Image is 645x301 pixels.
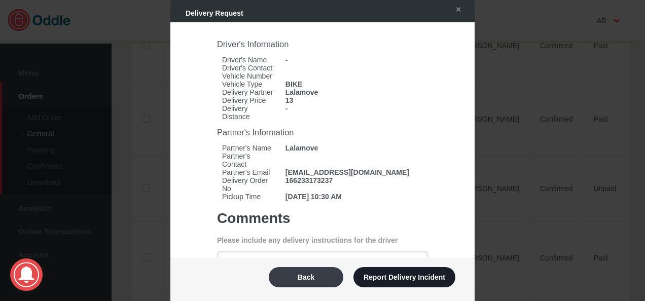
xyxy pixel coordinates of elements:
[217,144,280,152] strong: Partner's Name
[280,144,428,152] span: Lalamove
[280,80,428,88] span: BIKE
[217,236,428,244] p: Please include any delivery instructions for the driver
[217,168,280,176] strong: Partner's Email
[269,267,343,287] button: Back
[280,56,428,64] span: -
[217,104,280,121] strong: Delivery Distance
[280,193,428,201] span: [DATE] 10:30 AM
[217,88,280,96] strong: Delivery Partner
[217,193,280,201] strong: Pickup Time
[445,1,467,19] a: ✕
[280,88,428,96] span: Lalamove
[217,80,280,88] strong: Vehicle Type
[217,152,280,168] strong: Partner's Contact
[280,176,428,184] span: 166233173237
[217,210,428,227] h1: Comments
[280,168,428,176] span: [EMAIL_ADDRESS][DOMAIN_NAME]
[280,104,428,112] span: -
[217,176,280,193] strong: Delivery Order No
[217,64,280,72] strong: Driver's Contact
[217,40,428,49] h3: Driver's Information
[217,72,280,80] strong: Vehicle Number
[217,56,280,64] strong: Driver's Name
[217,96,280,104] strong: Delivery Price
[353,267,455,287] button: Report Delivery Incident
[280,96,428,104] span: 13
[217,128,428,137] h3: Partner's Information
